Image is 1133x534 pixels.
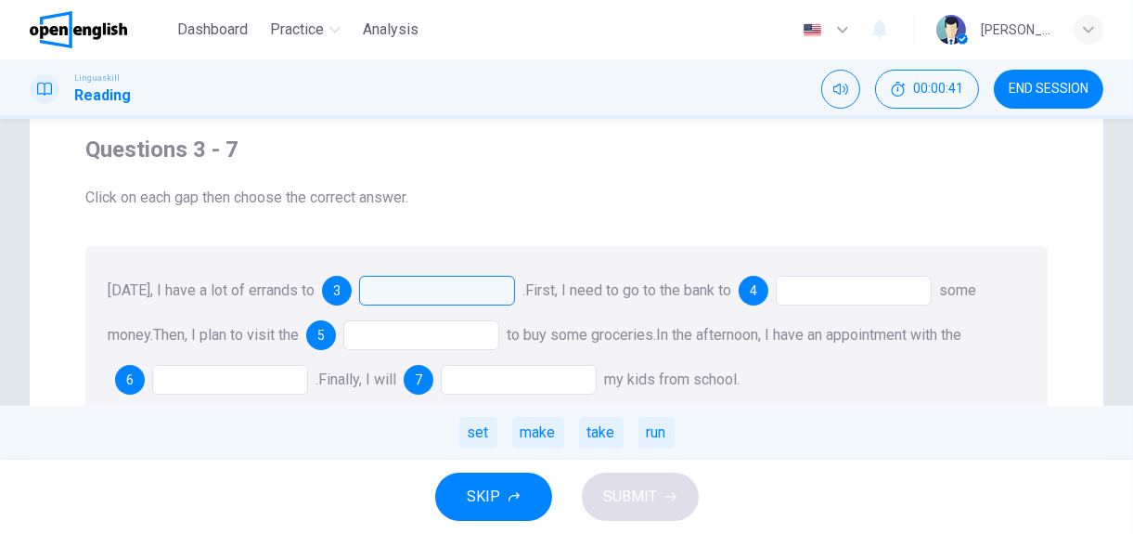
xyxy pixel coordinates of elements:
[435,473,552,521] button: SKIP
[415,373,422,386] span: 7
[270,19,324,41] span: Practice
[74,72,120,85] span: Linguaskill
[459,417,497,449] div: set
[750,284,757,297] span: 4
[468,484,501,510] span: SKIP
[638,417,675,449] div: run
[875,70,979,109] button: 00:00:41
[994,70,1103,109] button: END SESSION
[801,23,824,37] img: en
[153,326,299,344] span: Then, I plan to visit the
[981,19,1051,41] div: [PERSON_NAME]
[74,85,131,107] h1: Reading
[821,70,860,109] div: Mute
[507,326,656,344] span: to buy some groceries.
[177,19,248,41] span: Dashboard
[315,371,318,388] span: .
[604,371,740,388] span: my kids from school.
[108,281,315,299] span: [DATE], I have a lot of errands to
[875,70,979,109] div: Hide
[512,417,564,449] div: make
[522,281,525,299] span: .
[1009,82,1088,97] span: END SESSION
[579,417,624,449] div: take
[30,11,170,48] a: OpenEnglish logo
[936,15,966,45] img: Profile picture
[126,373,134,386] span: 6
[525,281,731,299] span: First, I need to go to the bank to
[85,187,1048,209] span: Click on each gap then choose the correct answer.
[263,13,348,46] button: Practice
[317,329,325,342] span: 5
[656,326,961,344] span: In the afternoon, I have an appointment with the
[355,13,426,46] button: Analysis
[170,13,255,46] button: Dashboard
[85,135,1048,164] h4: Questions 3 - 7
[913,82,963,97] span: 00:00:41
[30,11,127,48] img: OpenEnglish logo
[333,284,341,297] span: 3
[363,19,418,41] span: Analysis
[318,371,396,388] span: Finally, I will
